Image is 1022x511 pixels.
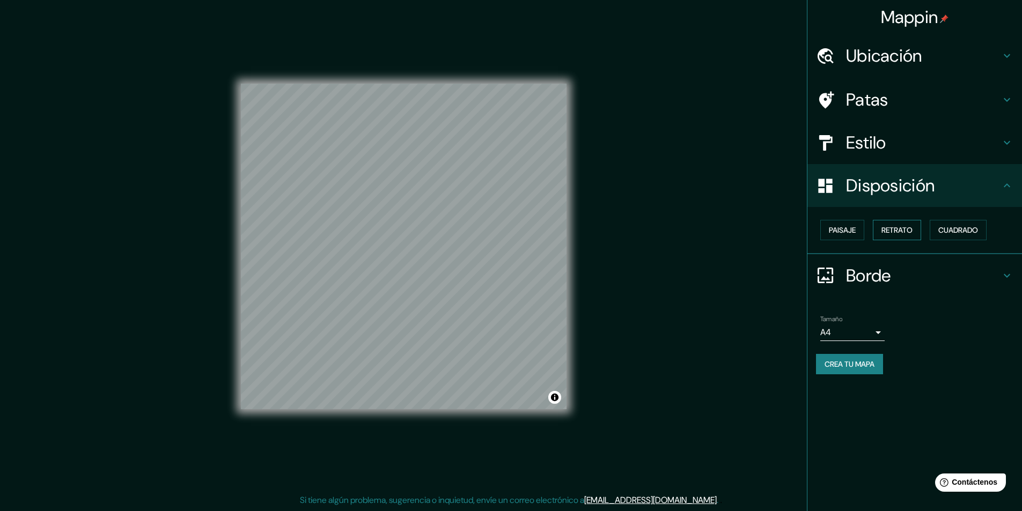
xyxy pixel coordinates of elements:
font: Disposición [846,174,935,197]
img: pin-icon.png [940,14,949,23]
div: Patas [807,78,1022,121]
font: Cuadrado [938,225,978,235]
button: Retrato [873,220,921,240]
font: Tamaño [820,315,842,323]
font: Ubicación [846,45,922,67]
div: Disposición [807,164,1022,207]
font: . [718,494,720,506]
div: Borde [807,254,1022,297]
font: A4 [820,327,831,338]
font: . [717,494,718,506]
iframe: Lanzador de widgets de ayuda [927,469,1010,499]
button: Paisaje [820,220,864,240]
font: Mappin [881,6,938,28]
div: Estilo [807,121,1022,164]
font: Estilo [846,131,886,154]
div: A4 [820,324,885,341]
canvas: Mapa [241,84,567,409]
button: Cuadrado [930,220,987,240]
font: Patas [846,88,888,111]
font: Retrato [881,225,913,235]
font: . [720,494,722,506]
font: Crea tu mapa [825,359,874,369]
button: Activar o desactivar atribución [548,391,561,404]
a: [EMAIL_ADDRESS][DOMAIN_NAME] [584,494,717,506]
div: Ubicación [807,34,1022,77]
font: Si tiene algún problema, sugerencia o inquietud, envíe un correo electrónico a [300,494,584,506]
font: Paisaje [829,225,856,235]
button: Crea tu mapa [816,354,883,374]
font: Borde [846,264,891,287]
